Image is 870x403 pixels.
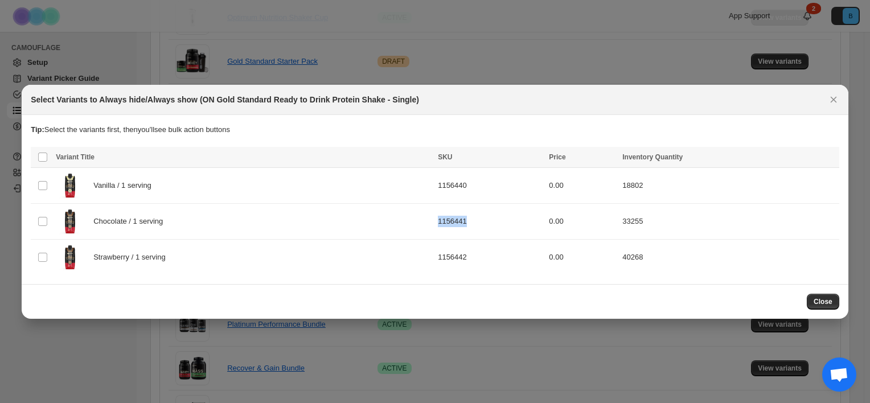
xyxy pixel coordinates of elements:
[622,153,683,161] span: Inventory Quantity
[545,203,619,239] td: 0.00
[814,297,832,306] span: Close
[822,357,856,392] div: チャットを開く
[56,171,84,200] img: on-1114360_Image_01_68f8896c-9c74-448b-ae58-712a5cd31da2.png
[438,153,452,161] span: SKU
[434,239,545,275] td: 1156442
[434,203,545,239] td: 1156441
[56,153,95,161] span: Variant Title
[93,252,171,263] span: Strawberry / 1 serving
[31,124,839,135] p: Select the variants first, then you'll see bulk action buttons
[93,216,169,227] span: Chocolate / 1 serving
[31,125,44,134] strong: Tip:
[619,203,839,239] td: 33255
[545,167,619,203] td: 0.00
[826,92,842,108] button: Close
[807,294,839,310] button: Close
[434,167,545,203] td: 1156440
[619,239,839,275] td: 40268
[31,94,419,105] h2: Select Variants to Always hide/Always show (ON Gold Standard Ready to Drink Protein Shake - Single)
[93,180,158,191] span: Vanilla / 1 serving
[56,243,84,272] img: on-1114361_Image_01_1af987da-c837-4f67-83a3-79913c441c90.png
[549,153,565,161] span: Price
[545,239,619,275] td: 0.00
[619,167,839,203] td: 18802
[56,207,84,236] img: on-1114361_Image_01_1af987da-c837-4f67-83a3-79913c441c90.png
